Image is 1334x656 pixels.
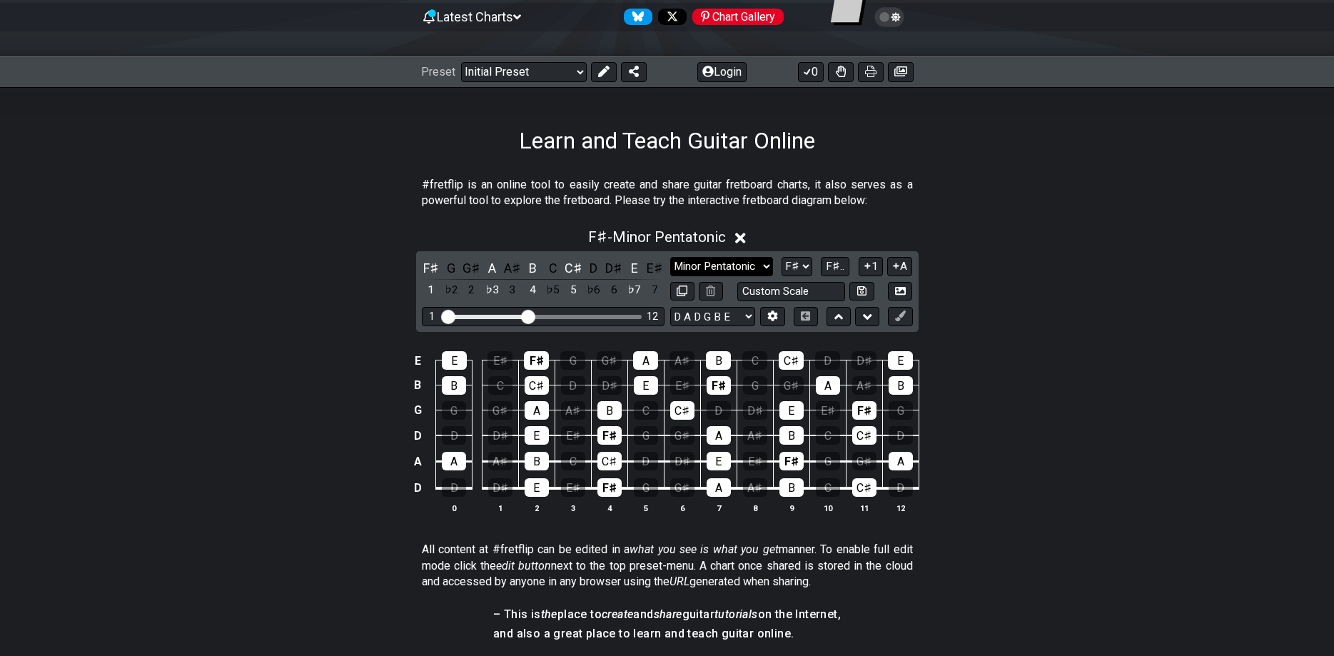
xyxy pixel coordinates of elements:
div: A♯ [743,426,767,445]
div: E [888,351,913,370]
div: toggle pitch class [463,258,481,278]
button: First click edit preset to enable marker editing [888,307,912,326]
em: edit button [496,559,551,572]
div: E [525,478,549,497]
th: 9 [773,500,809,515]
div: A♯ [852,376,876,395]
div: toggle pitch class [625,258,644,278]
div: toggle scale degree [442,281,460,300]
div: toggle scale degree [482,281,501,300]
div: A [525,401,549,420]
div: G♯ [852,452,876,470]
div: A♯ [669,351,694,370]
div: toggle pitch class [645,258,664,278]
button: Copy [670,282,694,301]
div: G♯ [670,426,694,445]
div: C♯ [852,426,876,445]
div: D [889,426,913,445]
button: Move up [827,307,851,326]
th: 11 [846,500,882,515]
p: #fretflip is an online tool to easily create and share guitar fretboard charts, it also serves as... [422,177,913,209]
div: toggle pitch class [523,258,542,278]
th: 5 [627,500,664,515]
button: Edit Tuning [760,307,784,326]
div: B [525,452,549,470]
em: tutorials [714,607,758,621]
div: toggle scale degree [463,281,481,300]
div: G [816,452,840,470]
em: what you see is what you get [630,543,779,556]
div: A [633,351,658,370]
th: 6 [664,500,700,515]
h1: Learn and Teach Guitar Online [519,127,815,154]
div: E♯ [743,452,767,470]
button: 1 [859,257,883,276]
div: toggle pitch class [605,258,623,278]
th: 7 [700,500,737,515]
th: 12 [882,500,919,515]
div: D [815,351,840,370]
div: toggle scale degree [564,281,582,300]
em: the [541,607,557,621]
div: A♯ [488,452,512,470]
th: 0 [436,500,473,515]
div: toggle pitch class [544,258,562,278]
select: Preset [461,62,587,82]
em: create [602,607,633,621]
button: Login [697,62,747,82]
button: Delete [699,282,723,301]
div: G♯ [597,351,622,370]
a: Follow #fretflip at X [652,9,687,25]
div: toggle pitch class [503,258,522,278]
div: 12 [647,311,658,323]
div: F♯ [779,452,804,470]
div: toggle scale degree [625,281,644,300]
div: A [707,478,731,497]
div: E [779,401,804,420]
div: C♯ [597,452,622,470]
div: E♯ [561,478,585,497]
div: toggle scale degree [585,281,603,300]
div: F♯ [597,426,622,445]
div: toggle pitch class [482,258,501,278]
div: E [525,426,549,445]
div: G [889,401,913,420]
div: A [442,452,466,470]
button: Store user defined scale [849,282,874,301]
div: C♯ [779,351,804,370]
div: D [634,452,658,470]
div: toggle scale degree [503,281,522,300]
select: Tuning [670,307,755,326]
div: D [889,478,913,497]
div: B [779,478,804,497]
div: toggle pitch class [585,258,603,278]
td: B [409,373,426,398]
div: D [707,401,731,420]
span: Toggle light / dark theme [881,11,898,24]
th: 10 [809,500,846,515]
select: Scale [670,257,773,276]
div: E [707,452,731,470]
div: C♯ [525,376,549,395]
div: F♯ [852,401,876,420]
td: E [409,348,426,373]
div: toggle scale degree [544,281,562,300]
div: G [634,426,658,445]
td: G [409,398,426,423]
span: F♯ - Minor Pentatonic [588,228,726,246]
div: D [442,478,466,497]
button: Move down [855,307,879,326]
div: F♯ [597,478,622,497]
div: F♯ [524,351,549,370]
div: toggle scale degree [645,281,664,300]
button: Share Preset [621,62,647,82]
div: E [634,376,658,395]
div: G♯ [779,376,804,395]
select: Tonic/Root [782,257,812,276]
td: D [409,474,426,501]
th: 4 [591,500,627,515]
div: C [561,452,585,470]
em: share [654,607,682,621]
div: B [442,376,466,395]
div: D♯ [488,478,512,497]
